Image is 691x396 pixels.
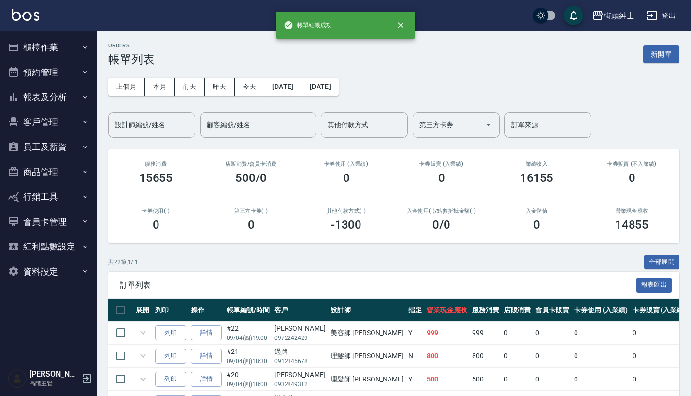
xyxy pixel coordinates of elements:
[630,299,689,322] th: 卡券販賣 (入業績)
[264,78,302,96] button: [DATE]
[191,325,222,340] a: 詳情
[120,280,636,290] span: 訂單列表
[284,20,332,30] span: 帳單結帳成功
[224,299,272,322] th: 帳單編號/時間
[406,368,424,391] td: Y
[274,370,326,380] div: [PERSON_NAME]
[272,299,328,322] th: 客戶
[604,10,634,22] div: 街頭紳士
[224,368,272,391] td: #20
[310,208,382,214] h2: 其他付款方式(-)
[227,357,270,366] p: 09/04 (四) 18:30
[4,60,93,85] button: 預約管理
[155,325,186,340] button: 列印
[424,299,470,322] th: 營業現金應收
[630,345,689,367] td: 0
[153,299,188,322] th: 列印
[155,349,186,364] button: 列印
[108,78,145,96] button: 上個月
[643,49,679,59] a: 新開單
[29,379,79,388] p: 高階主管
[274,323,326,334] div: [PERSON_NAME]
[502,345,533,367] td: 0
[145,78,175,96] button: 本月
[596,208,668,214] h2: 營業現金應收
[235,78,265,96] button: 今天
[108,53,155,66] h3: 帳單列表
[643,45,679,63] button: 新開單
[4,259,93,284] button: 資料設定
[224,322,272,344] td: #22
[328,345,406,367] td: 理髮師 [PERSON_NAME]
[120,208,192,214] h2: 卡券使用(-)
[227,380,270,389] p: 09/04 (四) 18:00
[343,171,350,185] h3: 0
[108,258,138,266] p: 共 22 筆, 1 / 1
[4,160,93,185] button: 商品管理
[533,218,540,232] h3: 0
[155,372,186,387] button: 列印
[274,334,326,342] p: 0972242429
[215,208,287,214] h2: 第三方卡券(-)
[501,161,573,167] h2: 業績收入
[470,345,502,367] td: 800
[636,280,672,289] a: 報表匯出
[406,345,424,367] td: N
[4,85,93,110] button: 報表及分析
[175,78,205,96] button: 前天
[470,368,502,391] td: 500
[572,345,630,367] td: 0
[572,299,630,322] th: 卡券使用 (入業績)
[227,334,270,342] p: 09/04 (四) 19:00
[4,35,93,60] button: 櫃檯作業
[642,7,679,25] button: 登出
[533,345,572,367] td: 0
[438,171,445,185] h3: 0
[133,299,153,322] th: 展開
[424,345,470,367] td: 800
[224,345,272,367] td: #21
[630,368,689,391] td: 0
[274,357,326,366] p: 0912345678
[406,322,424,344] td: Y
[406,299,424,322] th: 指定
[4,234,93,259] button: 紅利點數設定
[4,110,93,135] button: 客戶管理
[4,209,93,235] button: 會員卡管理
[636,278,672,293] button: 報表匯出
[215,161,287,167] h2: 店販消費 /會員卡消費
[4,184,93,209] button: 行銷工具
[630,322,689,344] td: 0
[235,171,267,185] h3: 500/0
[328,299,406,322] th: 設計師
[331,218,362,232] h3: -1300
[502,299,533,322] th: 店販消費
[615,218,649,232] h3: 14855
[274,347,326,357] div: 過路
[328,368,406,391] td: 理髮師 [PERSON_NAME]
[405,208,477,214] h2: 入金使用(-) /點數折抵金額(-)
[432,218,450,232] h3: 0 /0
[470,299,502,322] th: 服務消費
[191,349,222,364] a: 詳情
[424,322,470,344] td: 999
[533,322,572,344] td: 0
[248,218,255,232] h3: 0
[470,322,502,344] td: 999
[481,117,496,132] button: Open
[502,322,533,344] td: 0
[139,171,173,185] h3: 15655
[644,255,680,270] button: 全部展開
[4,134,93,160] button: 員工及薪資
[502,368,533,391] td: 0
[596,161,668,167] h2: 卡券販賣 (不入業績)
[205,78,235,96] button: 昨天
[302,78,339,96] button: [DATE]
[572,322,630,344] td: 0
[12,9,39,21] img: Logo
[564,6,583,25] button: save
[424,368,470,391] td: 500
[8,369,27,388] img: Person
[533,368,572,391] td: 0
[29,369,79,379] h5: [PERSON_NAME]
